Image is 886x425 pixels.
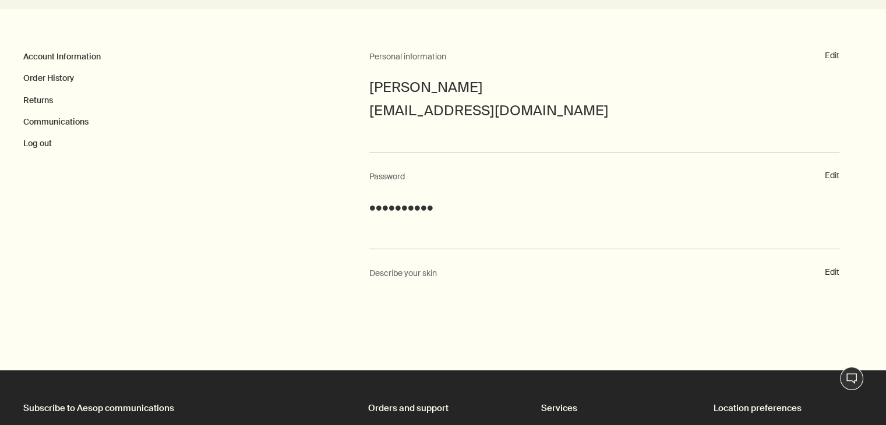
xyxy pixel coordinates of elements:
[23,138,52,150] button: Log out
[369,99,839,123] div: [EMAIL_ADDRESS][DOMAIN_NAME]
[369,196,839,219] div: ••••••••••
[825,50,839,62] button: Edit
[369,76,839,100] div: [PERSON_NAME]
[23,73,74,83] a: Order History
[369,267,810,281] h2: Describe your skin
[825,170,839,182] button: Edit
[23,399,345,417] h2: Subscribe to Aesop communications
[368,399,517,417] h2: Orders and support
[23,51,101,62] a: Account Information
[369,50,810,64] h2: Personal information
[825,267,839,278] button: Edit
[714,399,863,417] h2: Location preferences
[23,95,53,105] a: Returns
[23,116,89,127] a: Communications
[369,170,810,184] h2: Password
[840,367,863,390] button: Live Assistance
[23,50,369,150] nav: My Account Page Menu Navigation
[541,399,690,417] h2: Services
